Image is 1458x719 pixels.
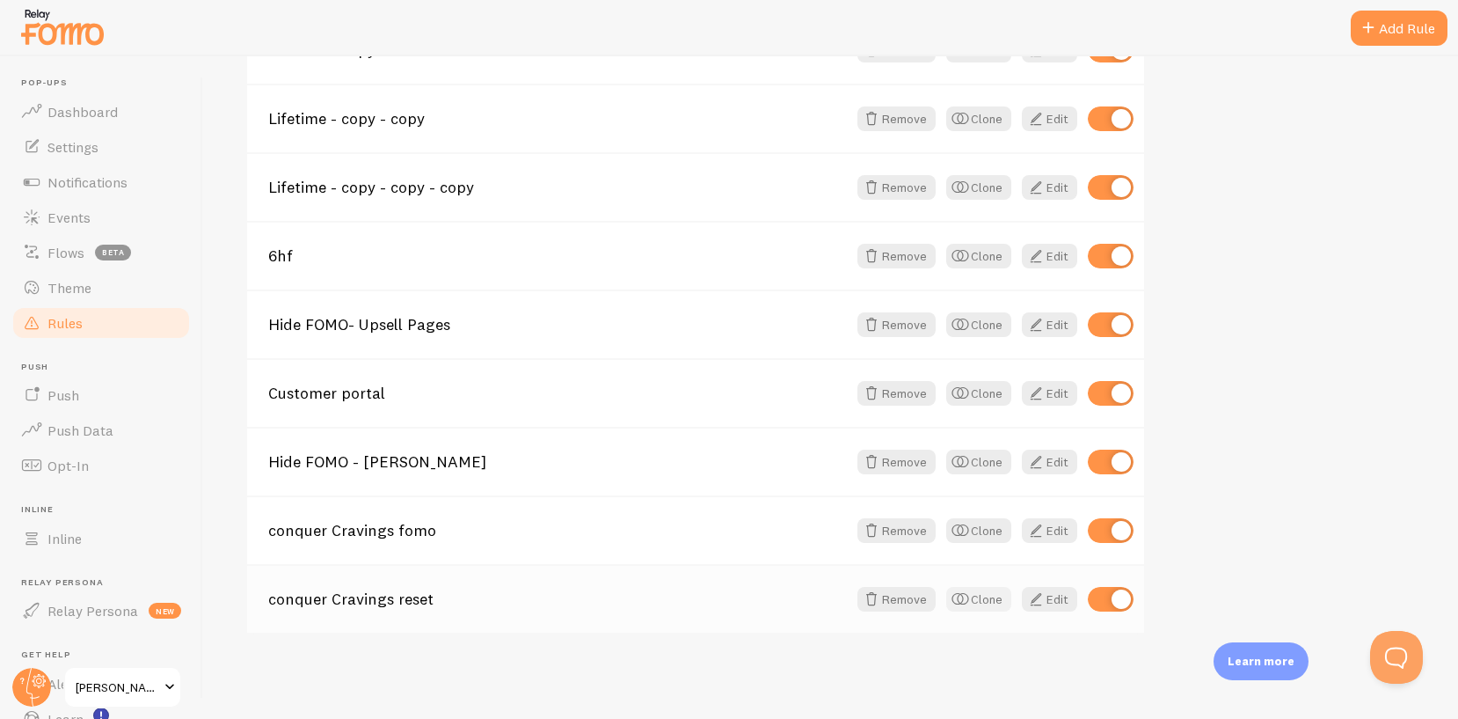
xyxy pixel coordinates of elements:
a: Edit [1022,518,1077,543]
span: Get Help [21,649,192,661]
span: Notifications [47,173,128,191]
a: Theme [11,270,192,305]
button: Remove [857,175,936,200]
a: Customer portal [268,385,847,401]
button: Clone [946,518,1011,543]
a: Inline [11,521,192,556]
span: new [149,603,181,619]
a: Edit [1022,312,1077,337]
a: Notifications [11,165,192,200]
a: Rules [11,305,192,341]
a: Lifetime - copy - copy [268,111,847,127]
a: Settings [11,129,192,165]
a: Push Data [11,413,192,448]
span: [PERSON_NAME] Kajabi [76,677,159,698]
span: Dashboard [47,103,118,121]
span: Pop-ups [21,77,192,89]
a: Dashboard [11,94,192,129]
a: Edit [1022,587,1077,612]
a: conquer Cravings reset [268,591,847,607]
button: Clone [946,106,1011,131]
a: Edit [1022,450,1077,474]
a: Edit [1022,244,1077,268]
div: Learn more [1214,642,1309,680]
span: Relay Persona [21,577,192,589]
button: Clone [946,244,1011,268]
span: Inline [21,504,192,516]
button: Remove [857,587,936,612]
span: Flows [47,244,84,261]
a: Opt-In [11,448,192,483]
span: Opt-In [47,457,89,474]
button: Clone [946,381,1011,406]
a: Lifetime - copy - copy - copy [268,180,847,195]
button: Clone [946,587,1011,612]
span: Events [47,209,91,226]
iframe: Help Scout Beacon - Open [1370,631,1423,684]
span: Push Data [47,422,113,439]
a: [PERSON_NAME] Kajabi [63,666,182,708]
img: fomo-relay-logo-orange.svg [18,4,106,49]
a: Edit [1022,381,1077,406]
a: conquer Cravings fomo [268,523,847,539]
span: beta [95,245,131,260]
p: Learn more [1228,653,1294,670]
a: Events [11,200,192,235]
span: Settings [47,138,98,156]
a: 6hf [268,248,847,264]
span: Rules [47,314,83,332]
button: Remove [857,106,936,131]
span: Relay Persona [47,602,138,620]
button: Remove [857,518,936,543]
a: Hide FOMO - [PERSON_NAME] [268,454,847,470]
button: Clone [946,175,1011,200]
a: Push [11,378,192,413]
a: Edit [1022,175,1077,200]
button: Remove [857,244,936,268]
button: Remove [857,381,936,406]
button: Clone [946,450,1011,474]
a: Flows beta [11,235,192,270]
a: Relay Persona new [11,593,192,628]
span: Inline [47,530,82,547]
button: Remove [857,312,936,337]
button: Clone [946,312,1011,337]
span: Push [21,362,192,373]
a: Edit [1022,106,1077,131]
span: Push [47,386,79,404]
a: Hide FOMO- Upsell Pages [268,317,847,333]
span: Theme [47,279,91,297]
a: Lifetime - copy [268,42,847,58]
button: Remove [857,450,936,474]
